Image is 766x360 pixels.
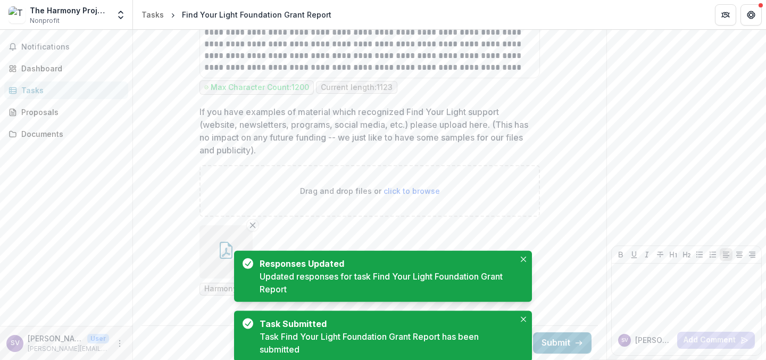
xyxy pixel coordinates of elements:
[21,107,120,118] div: Proposals
[246,219,259,232] button: Remove File
[137,7,336,22] nav: breadcrumb
[4,60,128,77] a: Dashboard
[4,38,128,55] button: Notifications
[137,7,168,22] a: Tasks
[87,334,109,343] p: User
[260,330,515,356] div: Task Find Your Light Foundation Grant Report has been submitted
[204,284,248,293] span: Harmony Project - Our Partners and Supporters.pdf
[21,43,124,52] span: Notifications
[667,248,680,261] button: Heading 1
[746,248,759,261] button: Align Right
[21,128,120,140] div: Documents
[21,63,120,74] div: Dashboard
[11,340,20,347] div: Sam Vasquez
[4,125,128,143] a: Documents
[260,270,515,296] div: Updated responses for task Find Your Light Foundation Grant Report
[621,338,628,343] div: Sam Vasquez
[4,81,128,99] a: Tasks
[28,344,109,354] p: [PERSON_NAME][EMAIL_ADDRESS][DOMAIN_NAME]
[680,248,693,261] button: Heading 2
[533,332,592,354] button: Submit
[740,4,762,26] button: Get Help
[640,248,653,261] button: Italicize
[260,317,511,330] div: Task Submitted
[9,6,26,23] img: The Harmony Project
[517,253,530,266] button: Close
[628,248,640,261] button: Underline
[21,85,120,96] div: Tasks
[30,16,60,26] span: Nonprofit
[28,333,83,344] p: [PERSON_NAME]
[706,248,719,261] button: Ordered List
[199,105,534,157] p: If you have examples of material which recognized Find Your Light support (website, newsletters, ...
[635,334,673,346] p: [PERSON_NAME]
[715,4,736,26] button: Partners
[260,257,511,270] div: Responses Updated
[693,248,706,261] button: Bullet List
[517,313,530,326] button: Close
[30,5,109,16] div: The Harmony Project
[677,332,755,349] button: Add Comment
[384,186,440,195] span: click to browse
[614,248,627,261] button: Bold
[182,9,331,20] div: Find Your Light Foundation Grant Report
[733,248,746,261] button: Align Center
[654,248,667,261] button: Strike
[300,185,440,197] p: Drag and drop files or
[720,248,732,261] button: Align Left
[199,225,253,296] div: Remove FileHarmony Project - Our Partners and Supporters.pdf
[211,83,309,92] p: Max Character Count: 1200
[113,337,126,350] button: More
[4,103,128,121] a: Proposals
[141,9,164,20] div: Tasks
[321,83,393,92] p: Current length: 1123
[113,4,128,26] button: Open entity switcher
